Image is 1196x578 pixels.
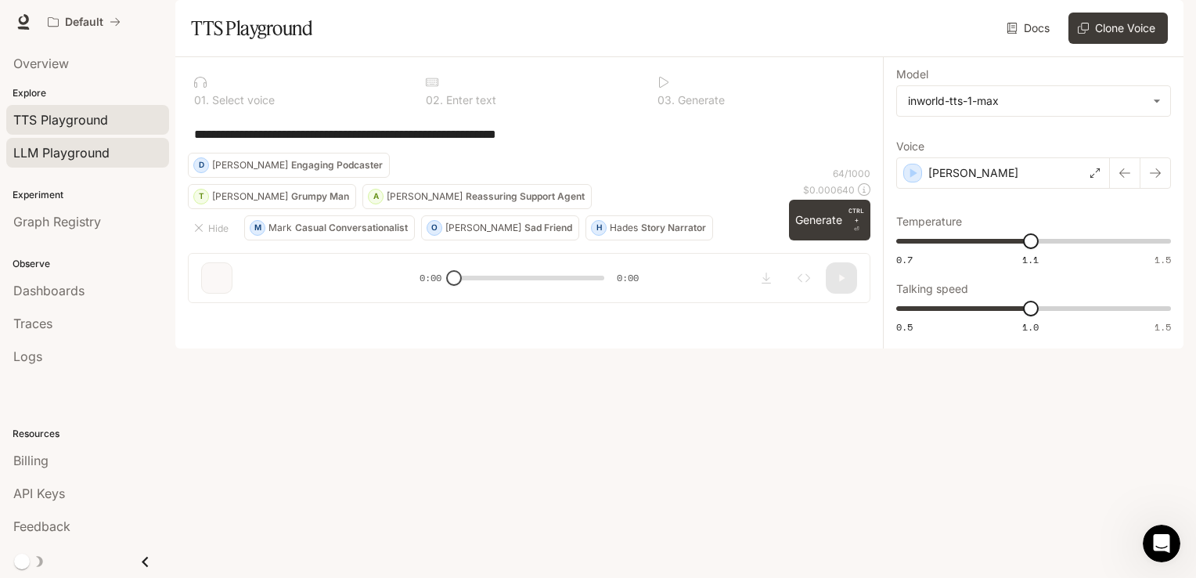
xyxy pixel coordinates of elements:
p: Talking speed [896,284,968,294]
button: GenerateCTRL +⏎ [789,200,870,240]
p: [PERSON_NAME] [387,192,463,201]
p: Engaging Podcaster [291,161,383,170]
p: Select voice [209,95,275,106]
iframe: Intercom live chat [1143,525,1180,562]
p: Hades [610,223,638,233]
span: 0.7 [896,253,913,266]
p: Default [65,16,103,29]
button: MMarkCasual Conversationalist [244,215,415,240]
div: M [250,215,265,240]
span: 1.1 [1022,253,1039,266]
p: CTRL + [848,206,864,225]
button: Clone Voice [1068,13,1168,44]
p: 0 3 . [657,95,675,106]
p: [PERSON_NAME] [445,223,521,233]
div: inworld-tts-1-max [908,93,1145,109]
p: Story Narrator [641,223,706,233]
p: Temperature [896,216,962,227]
p: [PERSON_NAME] [928,165,1018,181]
div: O [427,215,441,240]
p: Casual Conversationalist [295,223,408,233]
button: O[PERSON_NAME]Sad Friend [421,215,579,240]
p: Generate [675,95,725,106]
p: Mark [268,223,292,233]
button: HHadesStory Narrator [585,215,713,240]
p: 0 2 . [426,95,443,106]
div: T [194,184,208,209]
button: D[PERSON_NAME]Engaging Podcaster [188,153,390,178]
p: Sad Friend [524,223,572,233]
p: Enter text [443,95,496,106]
span: 1.5 [1155,253,1171,266]
p: Model [896,69,928,80]
div: A [369,184,383,209]
p: Voice [896,141,924,152]
span: 1.5 [1155,320,1171,334]
h1: TTS Playground [191,13,312,44]
p: 64 / 1000 [833,167,870,180]
button: T[PERSON_NAME]Grumpy Man [188,184,356,209]
p: Grumpy Man [291,192,349,201]
p: ⏎ [848,206,864,234]
p: [PERSON_NAME] [212,161,288,170]
p: [PERSON_NAME] [212,192,288,201]
p: $ 0.000640 [803,183,855,197]
div: D [194,153,208,178]
a: Docs [1003,13,1056,44]
div: inworld-tts-1-max [897,86,1170,116]
button: All workspaces [41,6,128,38]
p: 0 1 . [194,95,209,106]
span: 0.5 [896,320,913,334]
div: H [592,215,606,240]
span: 1.0 [1022,320,1039,334]
button: A[PERSON_NAME]Reassuring Support Agent [362,184,592,209]
button: Hide [188,215,238,240]
p: Reassuring Support Agent [466,192,585,201]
